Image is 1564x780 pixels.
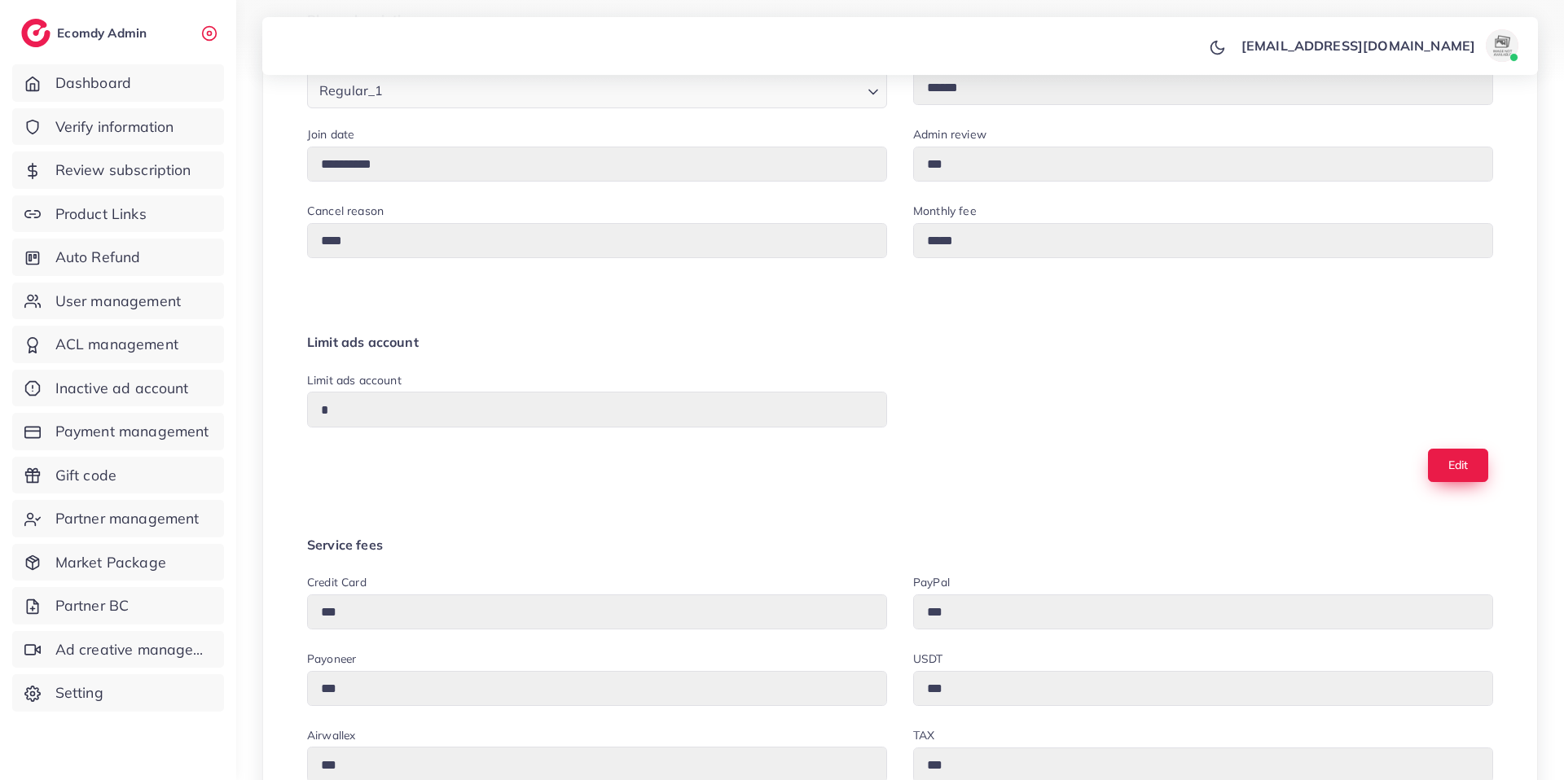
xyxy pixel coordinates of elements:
span: Payment management [55,421,209,442]
a: Auto Refund [12,239,224,276]
img: avatar [1486,29,1518,62]
a: Inactive ad account [12,370,224,407]
span: Review subscription [55,160,191,181]
a: Market Package [12,544,224,581]
a: Product Links [12,195,224,233]
span: Market Package [55,552,166,573]
label: Join date [307,126,354,142]
span: Dashboard [55,72,131,94]
a: Setting [12,674,224,712]
span: Inactive ad account [55,378,189,399]
a: ACL management [12,326,224,363]
label: USDT [913,651,943,667]
label: Limit ads account [307,372,402,388]
span: User management [55,291,181,312]
span: Regular_1 [316,79,386,103]
input: Search for option [388,75,861,103]
span: Verify information [55,116,174,138]
label: Airwallex [307,727,355,743]
label: Payoneer [307,651,356,667]
img: logo [21,19,51,47]
a: Payment management [12,413,224,450]
a: Partner BC [12,587,224,624]
label: Monthly fee [913,203,977,219]
span: Auto Refund [55,247,141,268]
span: Partner management [55,508,200,529]
span: Gift code [55,465,116,486]
span: ACL management [55,334,178,355]
label: PayPal [913,574,950,590]
span: Partner BC [55,595,130,616]
a: Partner management [12,500,224,537]
a: logoEcomdy Admin [21,19,151,47]
label: Credit card [307,574,367,590]
a: User management [12,283,224,320]
span: Setting [55,682,103,703]
p: [EMAIL_ADDRESS][DOMAIN_NAME] [1241,36,1475,55]
h2: Ecomdy Admin [57,25,151,41]
a: Verify information [12,108,224,146]
a: [EMAIL_ADDRESS][DOMAIN_NAME]avatar [1232,29,1525,62]
h4: Limit ads account [307,335,1493,350]
h4: Service fees [307,537,1493,553]
button: Edit [1428,449,1488,482]
label: TAX [913,727,934,743]
a: Gift code [12,457,224,494]
a: Review subscription [12,151,224,189]
a: Ad creative management [12,631,224,668]
span: Ad creative management [55,639,212,660]
label: Admin review [913,126,986,142]
span: Product Links [55,204,147,225]
div: Search for option [307,69,887,107]
label: Cancel reason [307,203,384,219]
a: Dashboard [12,64,224,102]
